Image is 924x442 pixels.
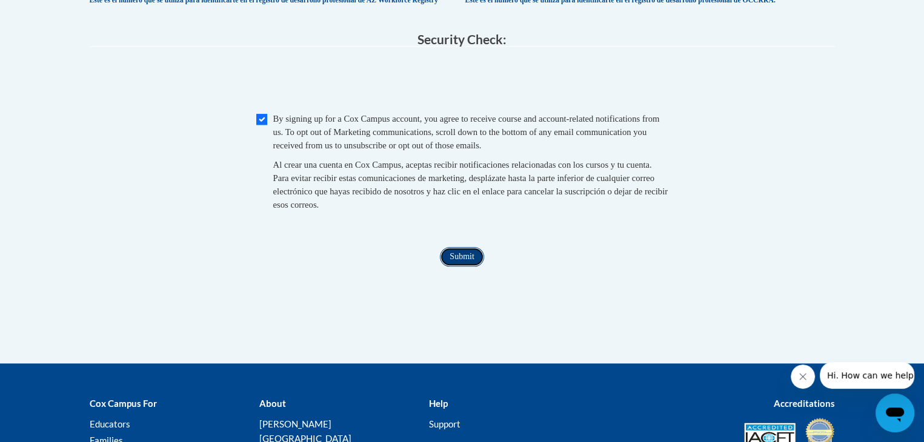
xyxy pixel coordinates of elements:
[440,247,484,266] input: Submit
[273,114,660,150] span: By signing up for a Cox Campus account, you agree to receive course and account-related notificat...
[791,364,815,389] iframe: Close message
[417,31,507,47] span: Security Check:
[774,398,835,409] b: Accreditations
[7,8,98,18] span: Hi. How can we help?
[90,418,130,429] a: Educators
[90,398,157,409] b: Cox Campus For
[370,59,554,106] iframe: reCAPTCHA
[428,398,447,409] b: Help
[428,418,460,429] a: Support
[876,394,914,432] iframe: Button to launch messaging window
[259,398,285,409] b: About
[273,160,668,209] span: Al crear una cuenta en Cox Campus, aceptas recibir notificaciones relacionadas con los cursos y t...
[820,362,914,389] iframe: Message from company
